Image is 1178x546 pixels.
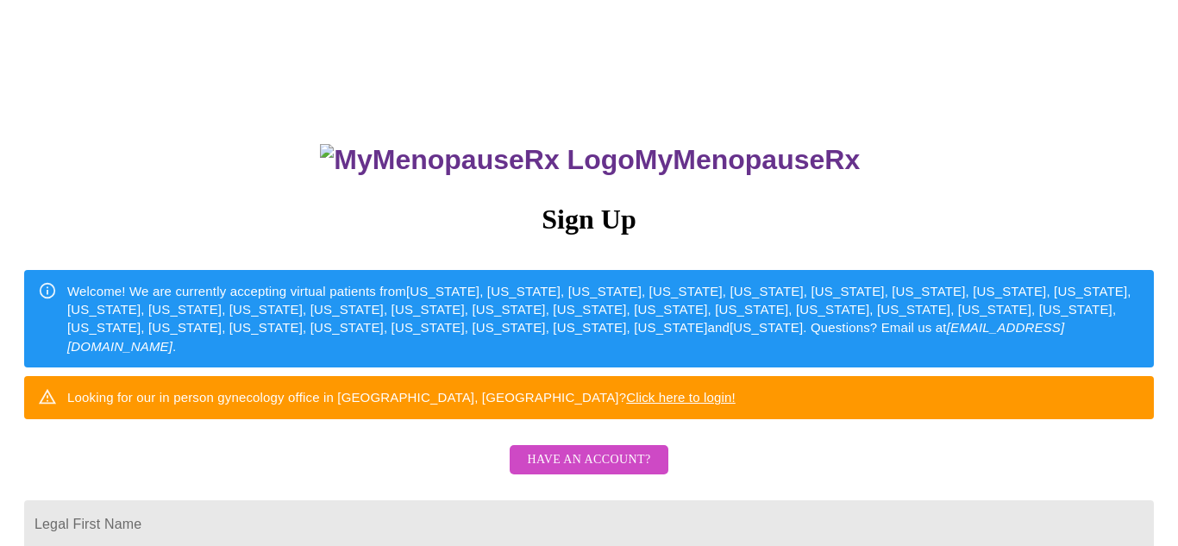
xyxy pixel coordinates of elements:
[510,445,667,475] button: Have an account?
[67,381,736,413] div: Looking for our in person gynecology office in [GEOGRAPHIC_DATA], [GEOGRAPHIC_DATA]?
[67,275,1140,363] div: Welcome! We are currently accepting virtual patients from [US_STATE], [US_STATE], [US_STATE], [US...
[67,320,1064,353] em: [EMAIL_ADDRESS][DOMAIN_NAME]
[505,464,672,479] a: Have an account?
[527,449,650,471] span: Have an account?
[27,144,1155,176] h3: MyMenopauseRx
[626,390,736,405] a: Click here to login!
[24,204,1154,235] h3: Sign Up
[320,144,634,176] img: MyMenopauseRx Logo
